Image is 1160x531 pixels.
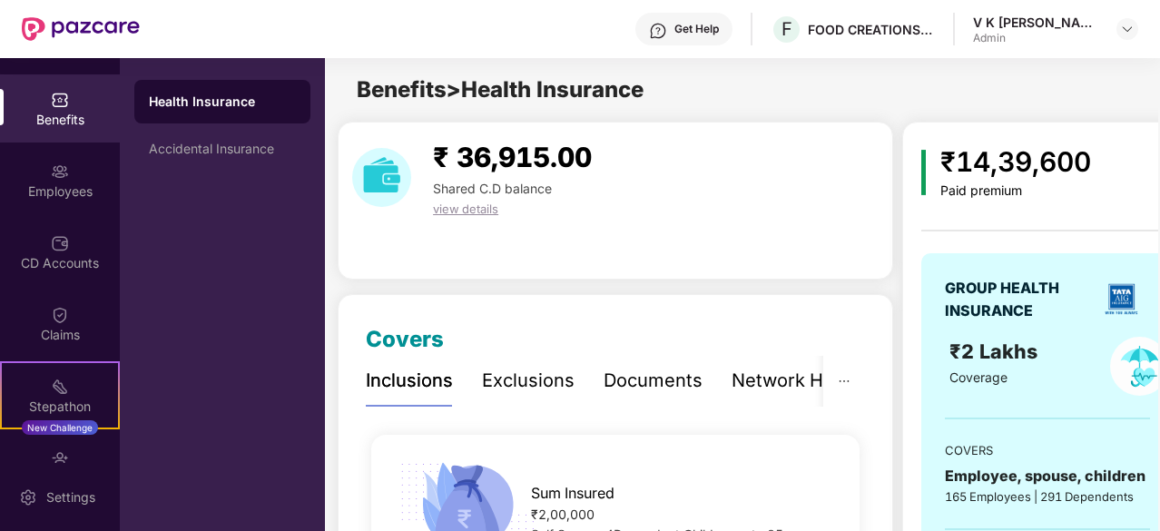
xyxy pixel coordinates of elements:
img: svg+xml;base64,PHN2ZyB4bWxucz0iaHR0cDovL3d3dy53My5vcmcvMjAwMC9zdmciIHdpZHRoPSIyMSIgaGVpZ2h0PSIyMC... [51,378,69,396]
img: svg+xml;base64,PHN2ZyBpZD0iQ0RfQWNjb3VudHMiIGRhdGEtbmFtZT0iQ0QgQWNjb3VudHMiIHhtbG5zPSJodHRwOi8vd3... [51,234,69,252]
span: Coverage [949,369,1008,385]
img: svg+xml;base64,PHN2ZyBpZD0iRW1wbG95ZWVzIiB4bWxucz0iaHR0cDovL3d3dy53My5vcmcvMjAwMC9zdmciIHdpZHRoPS... [51,162,69,181]
img: New Pazcare Logo [22,17,140,41]
div: Exclusions [482,367,575,395]
div: Stepathon [2,398,118,416]
div: Employee, spouse, children [945,465,1150,487]
div: FOOD CREATIONS PRIVATE LIMITED, [808,21,935,38]
div: Health Insurance [149,93,296,111]
button: ellipsis [823,356,865,406]
img: svg+xml;base64,PHN2ZyBpZD0iQmVuZWZpdHMiIHhtbG5zPSJodHRwOi8vd3d3LnczLm9yZy8yMDAwL3N2ZyIgd2lkdGg9Ij... [51,91,69,109]
div: Documents [604,367,703,395]
img: svg+xml;base64,PHN2ZyBpZD0iSGVscC0zMngzMiIgeG1sbnM9Imh0dHA6Ly93d3cudzMub3JnLzIwMDAvc3ZnIiB3aWR0aD... [649,22,667,40]
span: ₹2 Lakhs [949,339,1043,363]
img: svg+xml;base64,PHN2ZyBpZD0iU2V0dGluZy0yMHgyMCIgeG1sbnM9Imh0dHA6Ly93d3cudzMub3JnLzIwMDAvc3ZnIiB3aW... [19,488,37,506]
span: view details [433,202,498,216]
img: insurerLogo [1098,276,1145,322]
span: F [782,18,792,40]
div: ₹2,00,000 [531,505,837,525]
span: ₹ 36,915.00 [433,141,592,173]
div: COVERS [945,441,1150,459]
span: Covers [366,326,444,352]
img: icon [921,150,926,195]
div: New Challenge [22,420,98,435]
div: GROUP HEALTH INSURANCE [945,277,1092,322]
img: download [352,148,411,207]
div: Accidental Insurance [149,142,296,156]
div: Inclusions [366,367,453,395]
div: Get Help [674,22,719,36]
div: ₹14,39,600 [940,141,1091,183]
img: svg+xml;base64,PHN2ZyBpZD0iRHJvcGRvd24tMzJ4MzIiIHhtbG5zPSJodHRwOi8vd3d3LnczLm9yZy8yMDAwL3N2ZyIgd2... [1120,22,1135,36]
span: Shared C.D balance [433,181,552,196]
span: Sum Insured [531,482,614,505]
div: Settings [41,488,101,506]
img: svg+xml;base64,PHN2ZyBpZD0iQ2xhaW0iIHhtbG5zPSJodHRwOi8vd3d3LnczLm9yZy8yMDAwL3N2ZyIgd2lkdGg9IjIwIi... [51,306,69,324]
span: ellipsis [838,375,850,388]
div: 165 Employees | 291 Dependents [945,487,1150,506]
div: Paid premium [940,183,1091,199]
div: Admin [973,31,1100,45]
div: Network Hospitals [732,367,890,395]
div: V K [PERSON_NAME] [973,14,1100,31]
span: Benefits > Health Insurance [357,76,644,103]
img: svg+xml;base64,PHN2ZyBpZD0iRW5kb3JzZW1lbnRzIiB4bWxucz0iaHR0cDovL3d3dy53My5vcmcvMjAwMC9zdmciIHdpZH... [51,449,69,467]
